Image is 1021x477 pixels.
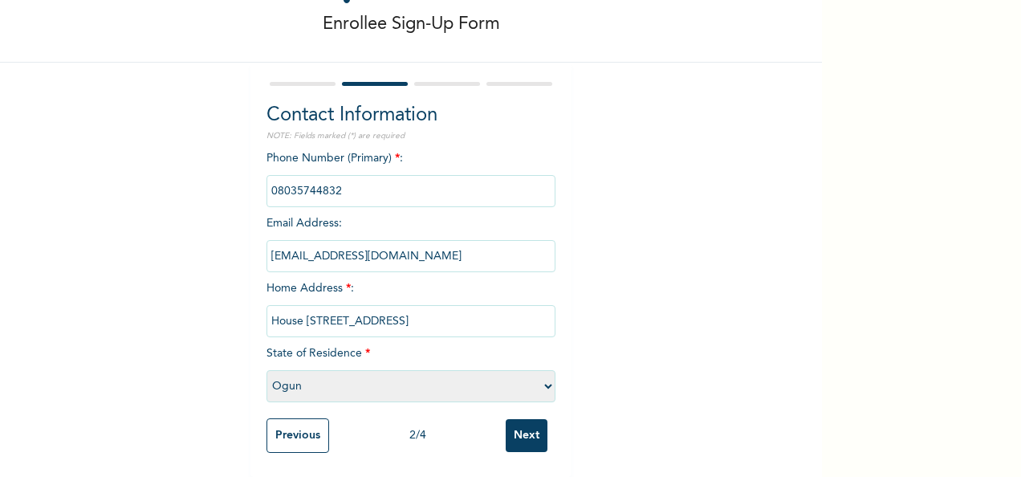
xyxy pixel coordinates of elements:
[266,218,555,262] span: Email Address :
[266,175,555,207] input: Enter Primary Phone Number
[266,130,555,142] p: NOTE: Fields marked (*) are required
[266,101,555,130] h2: Contact Information
[266,283,555,327] span: Home Address :
[266,418,329,453] input: Previous
[506,419,547,452] input: Next
[266,305,555,337] input: Enter home address
[266,153,555,197] span: Phone Number (Primary) :
[266,240,555,272] input: Enter email Address
[323,11,500,38] p: Enrollee Sign-Up Form
[266,348,555,392] span: State of Residence
[329,427,506,444] div: 2 / 4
